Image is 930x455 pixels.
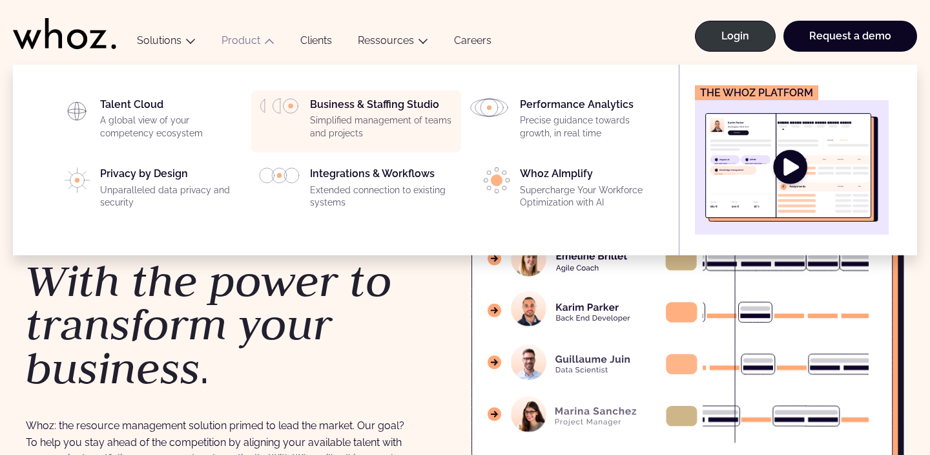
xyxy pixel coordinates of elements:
[222,34,260,47] a: Product
[259,167,300,184] img: PICTO_INTEGRATION.svg
[469,98,510,117] img: HP_PICTO_ANALYSE_DE_PERFORMANCES.svg
[845,370,912,437] iframe: Chatbot
[695,85,818,100] figcaption: The Whoz platform
[310,98,453,145] div: Business & Staffing Studio
[520,114,663,140] p: Precise guidance towards growth, in real time
[484,167,510,193] img: PICTO_ECLAIRER-1-e1756198033837.png
[26,182,459,390] h1: The people-centric cloud solution. .
[100,184,243,209] p: Unparalleled data privacy and security
[555,355,630,363] g: Guillaume Juin
[520,184,663,209] p: Supercharge Your Workforce Optimization with AI
[310,167,453,214] div: Integrations & Workflows
[49,167,243,214] a: Privacy by DesignUnparalleled data privacy and security
[100,114,243,140] p: A global view of your competency ecosystem
[26,252,392,396] em: With the power to transform your business
[441,34,504,52] a: Careers
[310,114,453,140] p: Simplified management of teams and projects
[783,21,917,52] a: Request a demo
[259,98,300,114] img: HP_PICTO_GESTION-PORTEFEUILLE-PROJETS.svg
[345,34,441,52] button: Ressources
[310,184,453,209] p: Extended connection to existing systems
[259,98,453,145] a: Business & Staffing StudioSimplified management of teams and projects
[556,265,599,272] g: Agile Coach
[556,315,630,323] g: Back End Developer
[555,419,621,426] g: Project Manager
[695,85,889,235] a: The Whoz platform
[358,34,414,47] a: Ressources
[64,98,90,124] img: HP_PICTO_CARTOGRAPHIE-1.svg
[259,167,453,214] a: Integrations & WorkflowsExtended connection to existing systems
[49,98,243,145] a: Talent CloudA global view of your competency ecosystem
[65,167,90,193] img: PICTO_CONFIANCE_NUMERIQUE.svg
[520,98,663,145] div: Performance Analytics
[287,34,345,52] a: Clients
[555,407,636,414] g: Marina Sanchez
[100,167,243,214] div: Privacy by Design
[124,34,209,52] button: Solutions
[469,98,663,145] a: Performance AnalyticsPrecise guidance towards growth, in real time
[209,34,287,52] button: Product
[520,167,663,214] div: Whoz AImplify
[695,21,776,52] a: Login
[100,98,243,145] div: Talent Cloud
[469,167,663,214] a: Whoz AImplifySupercharge Your Workforce Optimization with AI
